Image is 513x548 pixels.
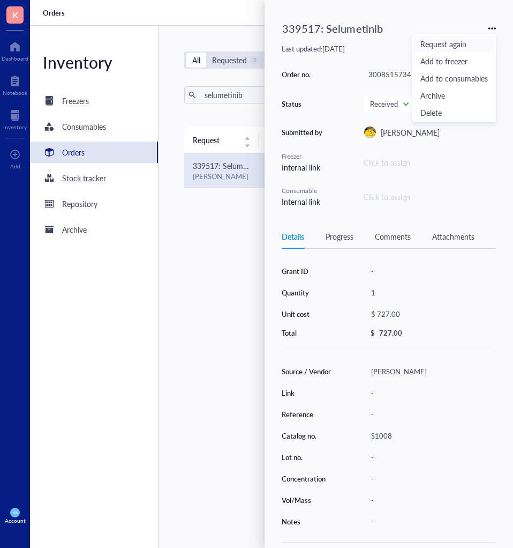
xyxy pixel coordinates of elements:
[282,517,336,527] div: Notes
[184,51,394,69] div: segmented control
[366,514,496,529] div: -
[282,288,336,298] div: Quantity
[282,266,336,276] div: Grant ID
[193,172,251,181] div: [PERSON_NAME]
[12,510,18,514] span: KW
[200,87,317,103] input: Find orders in table
[366,264,496,279] div: -
[30,51,158,73] div: Inventory
[282,453,336,462] div: Lot no.
[212,54,247,66] div: Requested
[62,95,89,107] div: Freezers
[193,160,261,171] span: 339517: Selumetinib
[371,328,375,338] div: $
[62,224,87,235] div: Archive
[282,186,325,196] div: Consumable
[366,307,492,322] div: $ 727.00
[250,56,259,65] div: 0
[282,231,304,242] div: Details
[282,328,336,338] div: Total
[420,55,488,67] span: Add to freezer
[420,90,488,101] span: Archive
[282,495,336,505] div: Vol/Mass
[30,142,158,163] a: Orders
[5,517,26,524] div: Account
[282,410,336,419] div: Reference
[30,193,158,214] a: Repository
[381,127,440,138] span: [PERSON_NAME]
[366,386,496,401] div: -
[282,161,325,173] div: Internal link
[366,285,496,300] div: 1
[277,17,388,40] div: 339517: Selumetinib
[282,388,336,398] div: Link
[43,8,67,18] a: Orders
[282,309,336,319] div: Unit cost
[375,231,411,242] div: Comments
[3,124,27,130] div: Inventory
[282,431,336,441] div: Catalog no.
[30,90,158,112] a: Freezers
[366,407,496,422] div: -
[62,146,85,158] div: Orders
[326,231,353,242] div: Progress
[282,152,325,161] div: Freezer
[192,54,200,66] div: All
[366,428,496,443] div: S1008
[282,367,336,376] div: Source / Vendor
[2,55,28,62] div: Dashboard
[193,134,238,146] span: Request
[259,127,334,153] th: Requested by
[364,157,496,168] div: Click to assign
[12,8,18,21] span: K
[3,90,27,96] div: Notebook
[370,99,408,109] span: Received
[30,167,158,189] a: Stock tracker
[366,471,496,486] div: -
[420,38,488,50] span: Request again
[3,107,27,130] a: Inventory
[30,116,158,137] a: Consumables
[2,38,28,62] a: Dashboard
[3,72,27,96] a: Notebook
[420,72,488,84] span: Add to consumables
[62,121,106,132] div: Consumables
[282,196,325,208] div: Internal link
[282,128,325,137] div: Submitted by
[379,328,402,338] div: 727.00
[30,219,158,240] a: Archive
[282,99,325,109] div: Status
[282,70,325,79] div: Order no.
[62,172,106,184] div: Stock tracker
[366,450,496,465] div: -
[420,107,488,119] span: Delete
[366,364,496,379] div: [PERSON_NAME]
[364,67,496,82] div: 3008515734
[364,127,376,138] img: da48f3c6-a43e-4a2d-aade-5eac0d93827f.jpeg
[184,127,259,153] th: Request
[282,44,496,54] div: Last updated: [DATE]
[366,493,496,508] div: -
[364,191,496,203] div: Click to assign
[10,163,20,169] div: Add
[432,231,474,242] div: Attachments
[62,198,97,210] div: Repository
[282,474,336,484] div: Concentration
